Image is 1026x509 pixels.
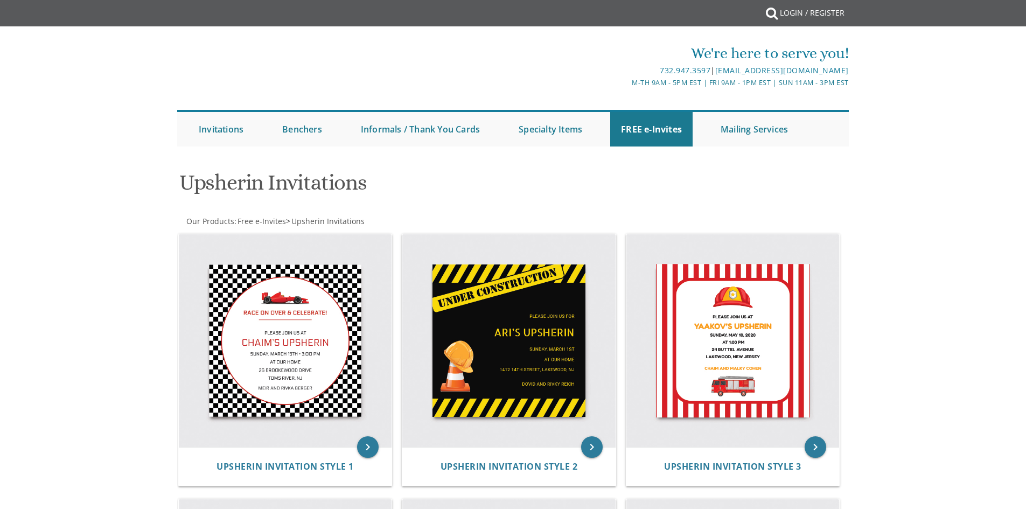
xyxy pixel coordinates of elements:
span: Upsherin Invitation Style 2 [441,461,578,472]
span: Upsherin Invitations [291,216,365,226]
span: Free e-Invites [238,216,286,226]
a: keyboard_arrow_right [805,436,826,458]
img: Upsherin Invitation Style 1 [179,234,392,448]
a: Informals / Thank You Cards [350,112,491,147]
a: Upsherin Invitation Style 2 [441,462,578,472]
a: 732.947.3597 [660,65,710,75]
a: FREE e-Invites [610,112,693,147]
a: keyboard_arrow_right [581,436,603,458]
img: Upsherin Invitation Style 2 [402,234,616,448]
div: We're here to serve you! [402,43,849,64]
a: [EMAIL_ADDRESS][DOMAIN_NAME] [715,65,849,75]
span: Upsherin Invitation Style 3 [664,461,801,472]
span: Upsherin Invitation Style 1 [217,461,354,472]
a: Upsherin Invitation Style 1 [217,462,354,472]
a: Mailing Services [710,112,799,147]
div: : [177,216,513,227]
a: Upsherin Invitations [290,216,365,226]
a: Invitations [188,112,254,147]
img: Upsherin Invitation Style 3 [626,234,840,448]
div: M-Th 9am - 5pm EST | Fri 9am - 1pm EST | Sun 11am - 3pm EST [402,77,849,88]
a: Free e-Invites [236,216,286,226]
a: Upsherin Invitation Style 3 [664,462,801,472]
span: > [286,216,365,226]
a: keyboard_arrow_right [357,436,379,458]
a: Specialty Items [508,112,593,147]
a: Benchers [271,112,333,147]
div: | [402,64,849,77]
a: Our Products [185,216,234,226]
h1: Upsherin Invitations [179,171,619,203]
